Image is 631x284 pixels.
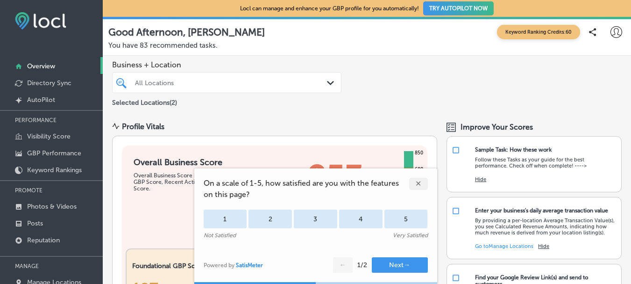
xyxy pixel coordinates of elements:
[248,210,292,228] div: 2
[108,26,265,38] p: Good Afternoon, [PERSON_NAME]
[204,262,263,269] div: Powered by
[538,243,549,249] button: Hide
[27,149,81,157] p: GBP Performance
[475,243,533,249] a: Go toManage Locations
[294,210,337,228] div: 3
[357,261,367,269] div: 1 / 2
[27,203,77,211] p: Photos & Videos
[27,219,43,227] p: Posts
[333,257,353,273] button: ←
[339,210,383,228] div: 4
[423,1,494,15] button: TRY AUTOPILOT NOW
[393,232,428,239] div: Very Satisfied
[475,176,486,182] button: Hide
[413,166,425,173] div: 680
[27,132,71,140] p: Visibility Score
[461,123,533,131] span: Improve Your Scores
[475,146,552,153] div: Sample Task: How these work
[27,166,82,174] p: Keyword Rankings
[409,178,428,190] div: ✕
[27,62,55,70] p: Overview
[15,12,66,29] img: fda3e92497d09a02dc62c9cd864e3231.png
[384,210,428,228] div: 5
[108,41,625,50] p: You have 83 recommended tasks.
[132,262,216,270] h2: Foundational GBP Score
[27,236,60,244] p: Reputation
[112,60,341,69] span: Business + Location
[135,79,328,87] div: All Locations
[204,178,409,200] span: On a scale of 1-5, how satisfied are you with the features on this page?
[308,157,363,197] span: 253
[122,122,164,131] div: Profile Vitals
[204,210,247,228] div: 1
[204,232,236,239] div: Not Satisfied
[372,257,428,273] button: Next→
[475,207,608,214] div: Enter your business's daily average transaction value
[27,79,71,87] p: Directory Sync
[134,172,274,192] div: Overall Business Score is the sum of your Foundational GBP Score, Recent Activity Score and Direc...
[27,96,55,104] p: AutoPilot
[112,95,177,107] p: Selected Locations ( 2 )
[475,218,617,236] p: By providing a per-location Average Transaction Value(s), you see Calculated Revenue Amounts, ind...
[134,157,274,167] h1: Overall Business Score
[413,149,425,157] div: 850
[236,262,263,269] a: SatisMeter
[497,25,580,39] span: Keyword Ranking Credits: 60
[475,157,617,169] p: Follow these Tasks as your guide for the best performance. Check off when complete! ---->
